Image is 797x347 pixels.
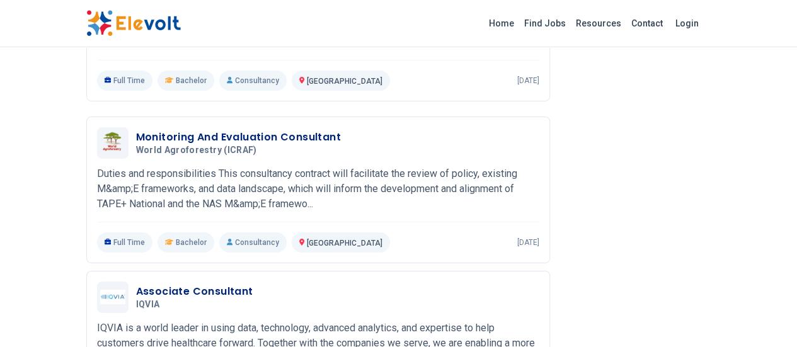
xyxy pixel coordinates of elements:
[100,128,125,157] img: World agroforestry (ICRAF)
[517,237,539,247] p: [DATE]
[626,13,668,33] a: Contact
[97,71,153,91] p: Full Time
[86,10,181,37] img: Elevolt
[100,290,125,304] img: IQVIA
[97,232,153,253] p: Full Time
[307,239,382,247] span: [GEOGRAPHIC_DATA]
[484,13,519,33] a: Home
[668,11,706,36] a: Login
[734,287,797,347] iframe: Chat Widget
[176,237,207,247] span: Bachelor
[136,284,253,299] h3: Associate Consultant
[517,76,539,86] p: [DATE]
[136,145,257,156] span: World agroforestry (ICRAF)
[176,76,207,86] span: Bachelor
[136,130,341,145] h3: Monitoring And Evaluation Consultant
[307,77,382,86] span: [GEOGRAPHIC_DATA]
[219,232,287,253] p: Consultancy
[219,71,287,91] p: Consultancy
[136,299,160,310] span: IQVIA
[97,127,539,253] a: World agroforestry (ICRAF)Monitoring And Evaluation ConsultantWorld agroforestry (ICRAF)Duties an...
[97,166,539,212] p: Duties and responsibilities This consultancy contract will facilitate the review of policy, exist...
[519,13,571,33] a: Find Jobs
[571,13,626,33] a: Resources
